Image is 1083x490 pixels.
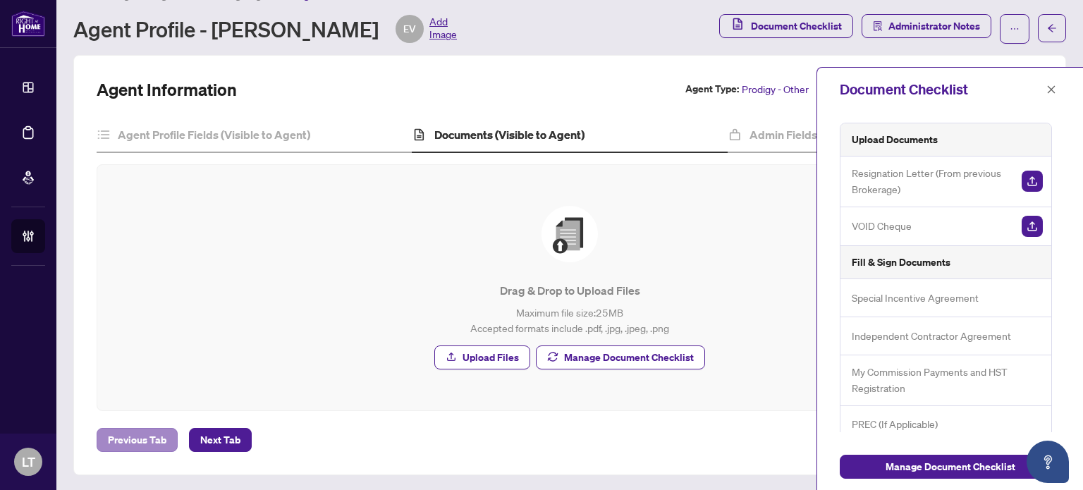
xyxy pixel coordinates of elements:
span: Add Image [429,15,457,43]
span: Independent Contractor Agreement [852,328,1011,344]
span: EV [403,21,416,37]
label: Agent Type: [685,81,739,97]
h4: Agent Profile Fields (Visible to Agent) [118,126,310,143]
span: My Commission Payments and HST Registration [852,364,1043,397]
img: File Upload [541,206,598,262]
h2: Agent Information [97,78,237,101]
div: Document Checklist [840,79,1042,100]
h4: Documents (Visible to Agent) [434,126,585,143]
button: Manage Document Checklist [536,345,705,369]
button: Administrator Notes [862,14,991,38]
span: solution [873,21,883,31]
span: PREC (If Applicable) [852,416,938,432]
span: arrow-left [1047,23,1057,33]
img: Upload Document [1022,216,1043,237]
span: LT [22,452,35,472]
span: Prodigy - Other [742,81,809,97]
span: Upload Files [463,346,519,369]
button: Upload Files [434,345,530,369]
span: Manage Document Checklist [564,346,694,369]
span: Document Checklist [751,15,842,37]
span: ellipsis [1010,24,1020,34]
p: Drag & Drop to Upload Files [126,282,1014,299]
span: File UploadDrag & Drop to Upload FilesMaximum file size:25MBAccepted formats include .pdf, .jpg, ... [114,182,1025,393]
button: Next Tab [189,428,252,452]
h5: Upload Documents [852,132,938,147]
span: Administrator Notes [888,15,980,37]
span: Resignation Letter (From previous Brokerage) [852,165,1010,198]
button: Open asap [1027,441,1069,483]
span: Manage Document Checklist [886,455,1015,478]
img: logo [11,11,45,37]
h4: Admin Fields (Not Visible to Agent) [749,126,930,143]
span: Previous Tab [108,429,166,451]
div: Agent Profile - [PERSON_NAME] [73,15,457,43]
span: Special Incentive Agreement [852,290,979,306]
button: Document Checklist [719,14,853,38]
span: VOID Cheque [852,218,912,234]
p: Maximum file size: 25 MB Accepted formats include .pdf, .jpg, .jpeg, .png [126,305,1014,336]
h5: Fill & Sign Documents [852,255,950,270]
button: Previous Tab [97,428,178,452]
img: Upload Document [1022,171,1043,192]
button: Manage Document Checklist [840,455,1060,479]
span: Next Tab [200,429,240,451]
span: close [1046,85,1056,94]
